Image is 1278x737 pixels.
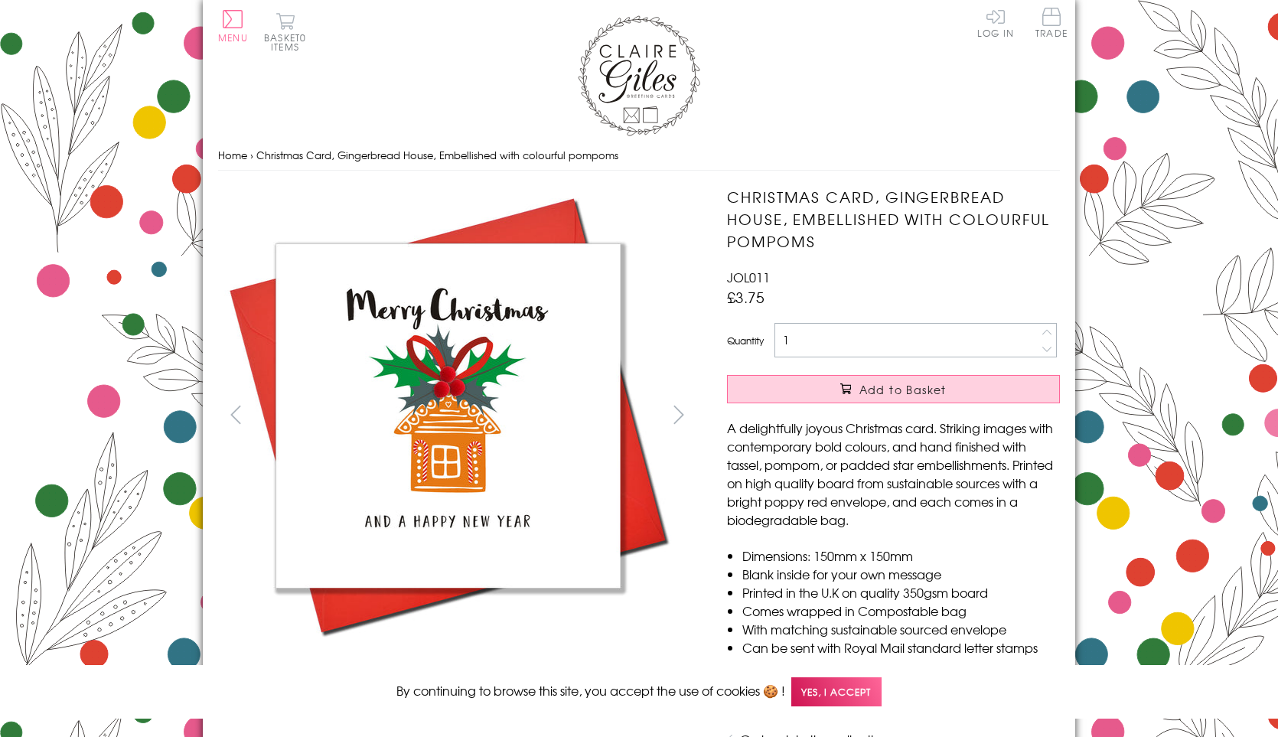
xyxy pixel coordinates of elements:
[727,286,765,308] span: £3.75
[791,677,882,707] span: Yes, I accept
[256,148,618,162] span: Christmas Card, Gingerbread House, Embellished with colourful pompoms
[977,8,1014,38] a: Log In
[727,375,1060,403] button: Add to Basket
[271,31,306,54] span: 0 items
[578,15,700,136] img: Claire Giles Greetings Cards
[1035,8,1068,41] a: Trade
[218,10,248,42] button: Menu
[742,638,1060,657] li: Can be sent with Royal Mail standard letter stamps
[742,620,1060,638] li: With matching sustainable sourced envelope
[250,148,253,162] span: ›
[1035,8,1068,38] span: Trade
[662,397,696,432] button: next
[218,660,696,679] h3: More views
[218,397,253,432] button: prev
[727,419,1060,529] p: A delightfully joyous Christmas card. Striking images with contemporary bold colours, and hand fi...
[742,602,1060,620] li: Comes wrapped in Compostable bag
[218,140,1060,171] nav: breadcrumbs
[218,148,247,162] a: Home
[218,31,248,44] span: Menu
[696,186,1156,645] img: Christmas Card, Gingerbread House, Embellished with colourful pompoms
[742,546,1060,565] li: Dimensions: 150mm x 150mm
[727,186,1060,252] h1: Christmas Card, Gingerbread House, Embellished with colourful pompoms
[264,12,306,51] button: Basket0 items
[742,565,1060,583] li: Blank inside for your own message
[727,268,770,286] span: JOL011
[859,382,947,397] span: Add to Basket
[727,334,764,347] label: Quantity
[742,583,1060,602] li: Printed in the U.K on quality 350gsm board
[218,186,677,645] img: Christmas Card, Gingerbread House, Embellished with colourful pompoms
